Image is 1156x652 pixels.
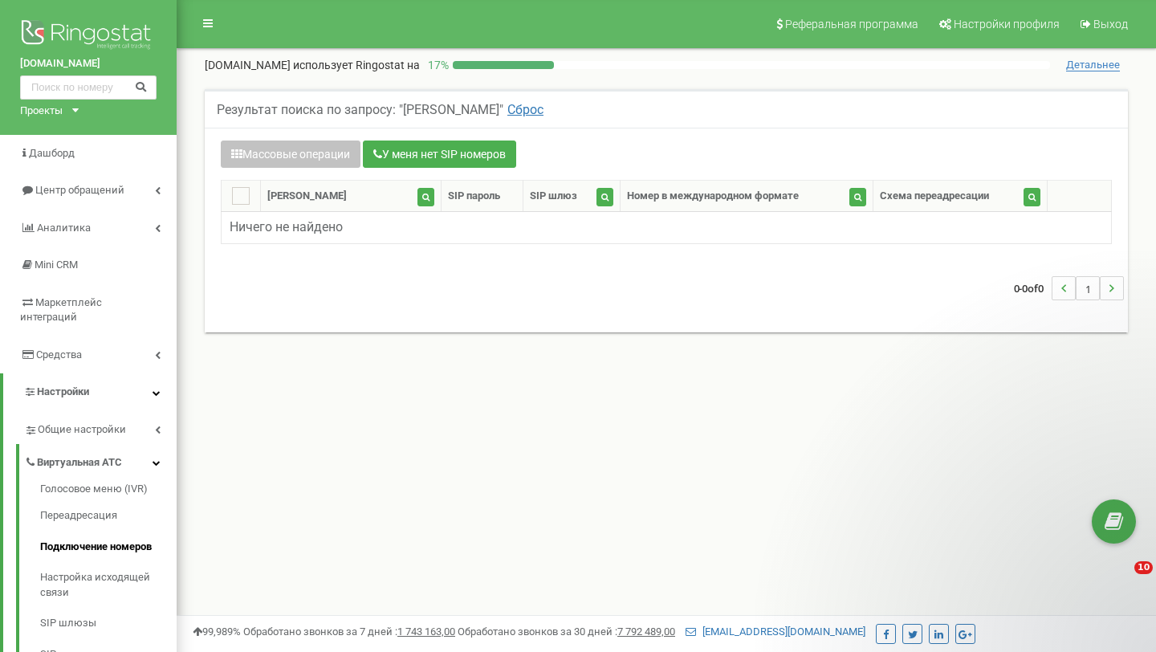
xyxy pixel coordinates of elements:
span: Обработано звонков за 7 дней : [243,626,455,638]
a: Настройка исходящей связи [40,562,177,608]
th: SIP пароль [441,181,523,212]
div: SIP шлюз [530,189,577,204]
input: Поиск по номеру [20,75,157,100]
li: 1 [1076,276,1100,300]
p: [DOMAIN_NAME] [205,57,420,73]
button: У меня нет SIP номеров [363,141,516,168]
span: Mini CRM [35,259,78,271]
span: Виртуальная АТС [37,455,122,471]
iframe: Intercom live chat [1101,561,1140,600]
a: Переадресация [40,500,177,532]
span: Реферальная программа [785,18,918,31]
a: Голосовое меню (IVR) [40,482,177,501]
a: Виртуальная АТС [24,444,177,477]
a: [EMAIL_ADDRESS][DOMAIN_NAME] [686,626,865,638]
img: Ringostat logo [20,16,157,56]
a: SIP шлюзы [40,608,177,639]
span: Средства [36,348,82,361]
a: [DOMAIN_NAME] [20,56,157,71]
div: Проекты [20,104,63,119]
span: Настройки профиля [954,18,1060,31]
u: 1 743 163,00 [397,626,455,638]
span: Детальнее [1066,59,1120,71]
span: Обработано звонков за 30 дней : [458,626,675,638]
span: Выход [1093,18,1128,31]
a: Подключение номеров [40,532,177,563]
div: Номер в международном формате [627,189,799,204]
a: Сброс [503,102,543,117]
span: 0-0 0 [1014,276,1052,300]
span: Аналитика [37,222,91,234]
p: 17 % [420,57,453,73]
span: of [1028,281,1038,295]
button: Массовые операции [221,141,360,168]
span: Дашборд [29,147,75,159]
nav: ... [1014,260,1124,316]
td: Ничего не найдено [222,212,1112,244]
u: 7 792 489,00 [617,626,675,638]
span: 10 [1134,561,1153,574]
span: Общие настройки [38,422,126,438]
h5: Результат поиска по запросу: "[PERSON_NAME]" [217,103,543,117]
span: Маркетплейс интеграций [20,296,102,324]
span: 99,989% [193,626,241,638]
a: Настройки [3,373,177,411]
div: [PERSON_NAME] [267,189,347,204]
span: использует Ringostat на [293,59,420,71]
a: Общие настройки [24,411,177,444]
span: Настройки [37,385,89,397]
span: Центр обращений [35,184,124,196]
div: Схема переадресации [880,189,989,204]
